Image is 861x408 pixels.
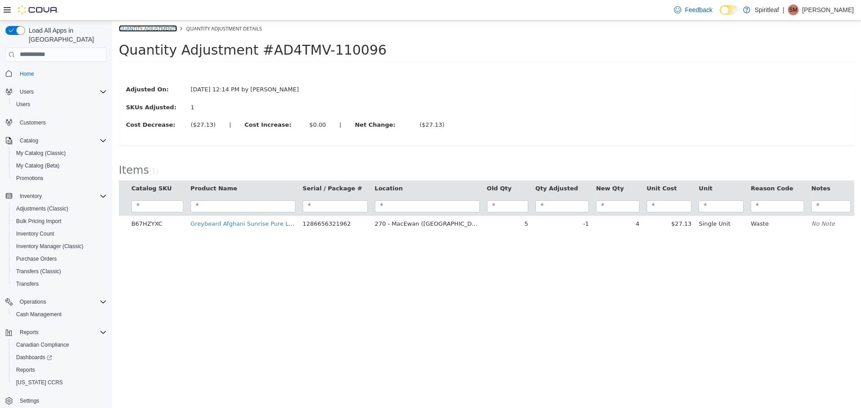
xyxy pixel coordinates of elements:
span: Users [20,88,34,95]
button: [US_STATE] CCRS [9,376,110,389]
small: ( ) [37,147,47,155]
a: Quantity Adjustments [7,4,65,11]
a: Promotions [13,173,47,184]
span: Inventory Manager (Classic) [13,241,107,252]
a: Canadian Compliance [13,339,73,350]
div: 1 [78,82,187,91]
button: Promotions [9,172,110,185]
label: Adjusted On: [7,64,72,73]
button: Reports [2,326,110,339]
button: Qty Adjusted [423,163,468,172]
a: Home [16,69,38,79]
input: Dark Mode [720,5,739,15]
span: Quantity Adjustment Details [74,4,150,11]
span: SM [789,4,797,15]
span: Users [16,101,30,108]
button: Operations [16,296,50,307]
div: ($27.13) [78,100,104,109]
label: Cost Increase: [126,100,190,109]
span: Feedback [685,5,712,14]
a: Inventory Manager (Classic) [13,241,87,252]
a: My Catalog (Classic) [13,148,70,159]
button: Product Name [78,163,127,172]
label: Net Change: [236,100,300,109]
a: Customers [16,117,49,128]
a: Dashboards [13,352,56,363]
span: 1 [39,147,44,155]
span: My Catalog (Beta) [16,162,60,169]
span: Canadian Compliance [13,339,107,350]
p: | [783,4,784,15]
span: Promotions [13,173,107,184]
span: Inventory [20,193,42,200]
span: Reports [16,366,35,374]
span: Adjustments (Classic) [13,203,107,214]
span: Operations [20,298,46,305]
div: [DATE] 12:14 PM by [PERSON_NAME] [72,64,194,73]
span: Operations [16,296,107,307]
label: | [221,100,236,109]
span: Purchase Orders [13,253,107,264]
span: [US_STATE] CCRS [16,379,63,386]
span: Bulk Pricing Import [13,216,107,227]
button: Bulk Pricing Import [9,215,110,228]
span: Inventory Count [13,228,107,239]
a: Dashboards [9,351,110,364]
p: [PERSON_NAME] [802,4,854,15]
span: Washington CCRS [13,377,107,388]
a: Transfers [13,279,42,289]
span: Transfers [16,280,39,288]
span: Cash Management [13,309,107,320]
button: Reports [16,327,42,338]
span: Adjustments (Classic) [16,205,68,212]
span: Settings [16,395,107,406]
span: Users [13,99,107,110]
button: Unit [587,163,602,172]
button: Users [2,86,110,98]
button: Catalog SKU [19,163,61,172]
button: Old Qty [375,163,401,172]
a: My Catalog (Beta) [13,160,63,171]
span: Reports [13,365,107,375]
span: Items [7,143,37,156]
button: Transfers (Classic) [9,265,110,278]
span: Purchase Orders [16,255,57,262]
button: New Qty [484,163,513,172]
button: Home [2,67,110,80]
a: Feedback [670,1,716,19]
td: Waste [635,195,696,211]
span: Cash Management [16,311,61,318]
p: Spiritleaf [755,4,779,15]
button: Cash Management [9,308,110,321]
button: Notes [699,163,720,172]
button: Catalog [16,135,42,146]
button: Inventory [2,190,110,202]
span: Customers [20,119,46,126]
span: Settings [20,397,39,404]
span: Dashboards [16,354,52,361]
span: Inventory Count [16,230,54,237]
label: | [110,100,126,109]
span: Promotions [16,175,43,182]
span: Reports [16,327,107,338]
span: Bulk Pricing Import [16,218,61,225]
span: 270 - MacEwan ([GEOGRAPHIC_DATA]) [263,200,375,206]
a: Bulk Pricing Import [13,216,65,227]
span: Transfers (Classic) [13,266,107,277]
span: Inventory Manager (Classic) [16,243,83,250]
a: Reports [13,365,39,375]
button: Transfers [9,278,110,290]
span: Catalog [20,137,38,144]
label: Cost Decrease: [7,100,72,109]
button: Catalog [2,134,110,147]
span: My Catalog (Classic) [13,148,107,159]
em: No Note [699,200,723,206]
img: Cova [18,5,58,14]
button: Reports [9,364,110,376]
a: Inventory Count [13,228,58,239]
span: Transfers [13,279,107,289]
button: Inventory Manager (Classic) [9,240,110,253]
button: Adjustments (Classic) [9,202,110,215]
td: 4 [480,195,531,211]
span: Home [16,68,107,79]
